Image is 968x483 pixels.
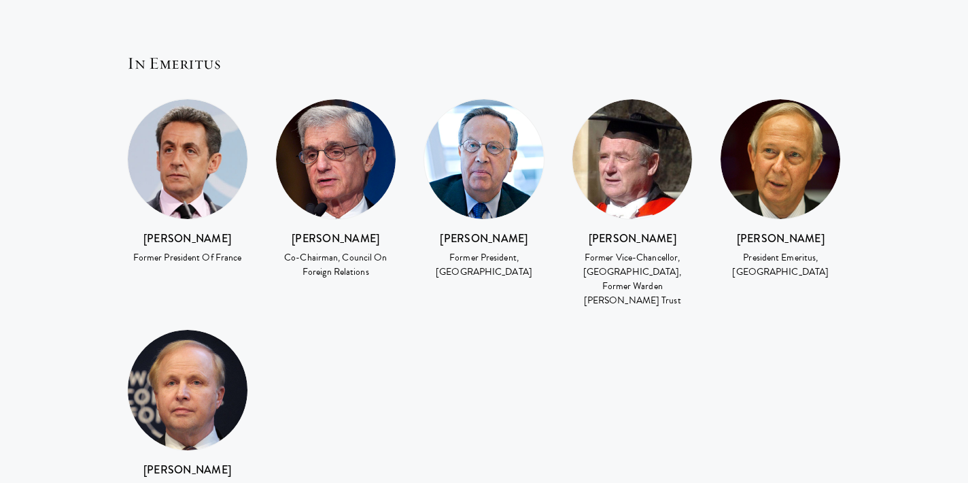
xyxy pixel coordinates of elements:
[720,250,841,279] div: President Emeritus, [GEOGRAPHIC_DATA]
[127,250,248,265] div: Former President Of France
[275,250,396,279] div: Co-Chairman, Council On Foreign Relations
[720,231,841,247] h3: [PERSON_NAME]
[572,231,693,247] h3: [PERSON_NAME]
[127,462,248,478] h3: [PERSON_NAME]
[127,52,848,75] h5: In Emeritus
[572,250,693,307] div: Former Vice-Chancellor, [GEOGRAPHIC_DATA], Former Warden [PERSON_NAME] Trust
[423,231,544,247] h3: [PERSON_NAME]
[275,231,396,247] h3: [PERSON_NAME]
[127,231,248,247] h3: [PERSON_NAME]
[423,250,544,279] div: Former President, [GEOGRAPHIC_DATA]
